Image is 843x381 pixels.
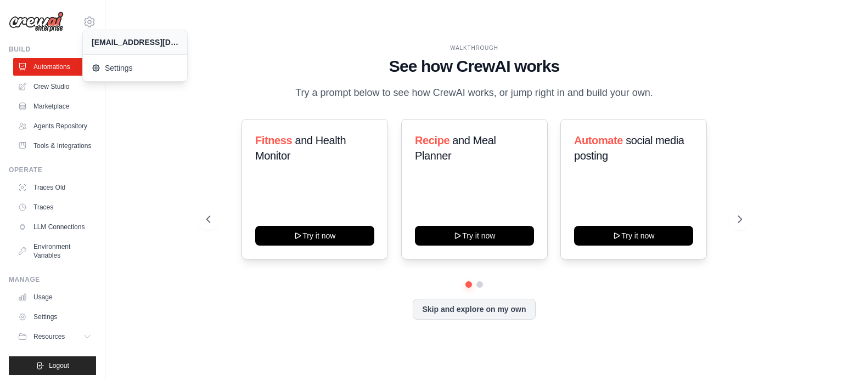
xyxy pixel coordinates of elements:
a: Agents Repository [13,117,96,135]
img: Logo [9,12,64,32]
button: Try it now [415,226,534,246]
div: [EMAIL_ADDRESS][DOMAIN_NAME] [92,37,178,48]
span: Recipe [415,134,449,146]
span: Automate [574,134,623,146]
button: Logout [9,356,96,375]
a: Crew Studio [13,78,96,95]
div: Operate [9,166,96,174]
a: Environment Variables [13,238,96,264]
button: Skip and explore on my own [413,299,535,320]
span: and Health Monitor [255,134,346,162]
div: Manage [9,275,96,284]
a: Automations [13,58,96,76]
div: WALKTHROUGH [206,44,742,52]
span: Resources [33,332,65,341]
button: Try it now [574,226,693,246]
span: Logout [49,361,69,370]
a: Settings [13,308,96,326]
p: Try a prompt below to see how CrewAI works, or jump right in and build your own. [290,85,659,101]
button: Resources [13,328,96,345]
span: Fitness [255,134,292,146]
span: social media posting [574,134,684,162]
a: Tools & Integrations [13,137,96,155]
span: and Meal Planner [415,134,496,162]
div: Build [9,45,96,54]
a: Traces Old [13,179,96,196]
a: Traces [13,198,96,216]
span: Settings [92,62,178,73]
a: Marketplace [13,98,96,115]
h1: See how CrewAI works [206,56,742,76]
button: Try it now [255,226,374,246]
a: Usage [13,288,96,306]
a: LLM Connections [13,218,96,236]
a: Settings [83,57,187,79]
